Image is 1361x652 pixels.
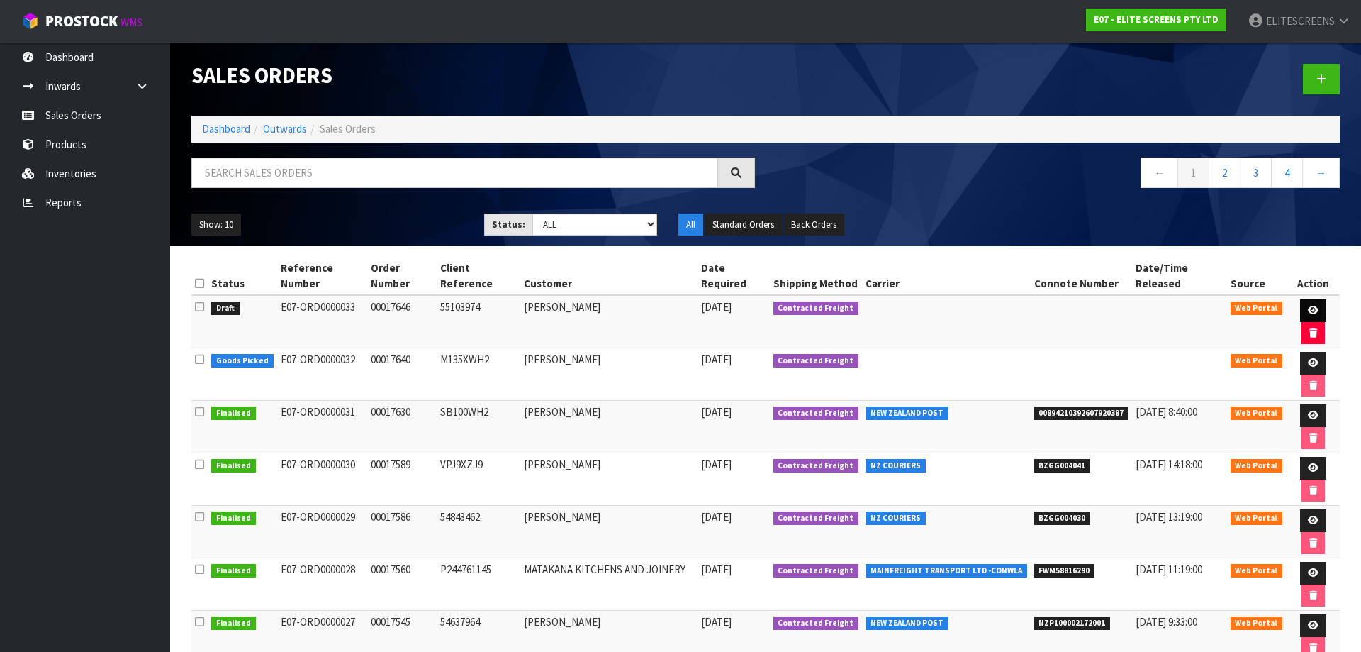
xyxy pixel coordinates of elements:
[367,348,437,401] td: 00017640
[1034,564,1095,578] span: FWM58816290
[437,453,520,506] td: VPJ9XZJ9
[437,295,520,348] td: 55103974
[1136,405,1197,419] span: [DATE] 8:40:00
[1031,257,1133,295] th: Connote Number
[773,512,859,526] span: Contracted Freight
[1231,354,1283,368] span: Web Portal
[1209,158,1240,188] a: 2
[776,158,1340,192] nav: Page navigation
[277,401,368,453] td: E07-ORD0000031
[191,214,241,236] button: Show: 10
[1231,564,1283,578] span: Web Portal
[773,302,859,316] span: Contracted Freight
[437,257,520,295] th: Client Reference
[211,617,256,631] span: Finalised
[701,458,732,471] span: [DATE]
[866,564,1027,578] span: MAINFREIGHT TRANSPORT LTD -CONWLA
[520,401,698,453] td: [PERSON_NAME]
[211,302,240,316] span: Draft
[866,617,948,631] span: NEW ZEALAND POST
[367,295,437,348] td: 00017646
[367,453,437,506] td: 00017589
[520,558,698,611] td: MATAKANA KITCHENS AND JOINERY
[520,453,698,506] td: [PERSON_NAME]
[1136,458,1202,471] span: [DATE] 14:18:00
[866,512,926,526] span: NZ COURIERS
[701,615,732,629] span: [DATE]
[773,564,859,578] span: Contracted Freight
[1302,158,1340,188] a: →
[277,348,368,401] td: E07-ORD0000032
[211,564,256,578] span: Finalised
[701,300,732,314] span: [DATE]
[320,122,376,136] span: Sales Orders
[678,214,703,236] button: All
[701,563,732,576] span: [DATE]
[437,506,520,558] td: 54843462
[770,257,863,295] th: Shipping Method
[45,12,118,31] span: ProStock
[1034,459,1091,473] span: BZGG004041
[1231,302,1283,316] span: Web Portal
[1231,459,1283,473] span: Web Portal
[701,353,732,366] span: [DATE]
[701,405,732,419] span: [DATE]
[520,506,698,558] td: [PERSON_NAME]
[21,12,39,30] img: cube-alt.png
[1271,158,1303,188] a: 4
[437,401,520,453] td: SB100WH2
[367,401,437,453] td: 00017630
[520,295,698,348] td: [PERSON_NAME]
[1136,510,1202,524] span: [DATE] 13:19:00
[277,257,368,295] th: Reference Number
[211,354,274,368] span: Goods Picked
[437,558,520,611] td: P244761145
[191,158,718,188] input: Search sales orders
[1266,14,1335,28] span: ELITESCREENS
[211,512,256,526] span: Finalised
[121,16,142,29] small: WMS
[1231,512,1283,526] span: Web Portal
[211,459,256,473] span: Finalised
[1231,407,1283,421] span: Web Portal
[367,558,437,611] td: 00017560
[866,407,948,421] span: NEW ZEALAND POST
[1136,615,1197,629] span: [DATE] 9:33:00
[773,407,859,421] span: Contracted Freight
[277,558,368,611] td: E07-ORD0000028
[208,257,277,295] th: Status
[277,506,368,558] td: E07-ORD0000029
[705,214,782,236] button: Standard Orders
[367,506,437,558] td: 00017586
[1240,158,1272,188] a: 3
[773,617,859,631] span: Contracted Freight
[1034,407,1129,421] span: 00894210392607920387
[263,122,307,136] a: Outwards
[1286,257,1340,295] th: Action
[1132,257,1227,295] th: Date/Time Released
[698,257,769,295] th: Date Required
[492,219,525,231] strong: Status:
[1227,257,1287,295] th: Source
[520,348,698,401] td: [PERSON_NAME]
[277,295,368,348] td: E07-ORD0000033
[1136,563,1202,576] span: [DATE] 11:19:00
[773,459,859,473] span: Contracted Freight
[1034,512,1091,526] span: BZGG004030
[783,214,844,236] button: Back Orders
[1141,158,1178,188] a: ←
[211,407,256,421] span: Finalised
[1231,617,1283,631] span: Web Portal
[277,453,368,506] td: E07-ORD0000030
[437,348,520,401] td: M135XWH2
[1094,13,1219,26] strong: E07 - ELITE SCREENS PTY LTD
[862,257,1031,295] th: Carrier
[191,64,755,87] h1: Sales Orders
[1177,158,1209,188] a: 1
[701,510,732,524] span: [DATE]
[866,459,926,473] span: NZ COURIERS
[520,257,698,295] th: Customer
[367,257,437,295] th: Order Number
[773,354,859,368] span: Contracted Freight
[202,122,250,136] a: Dashboard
